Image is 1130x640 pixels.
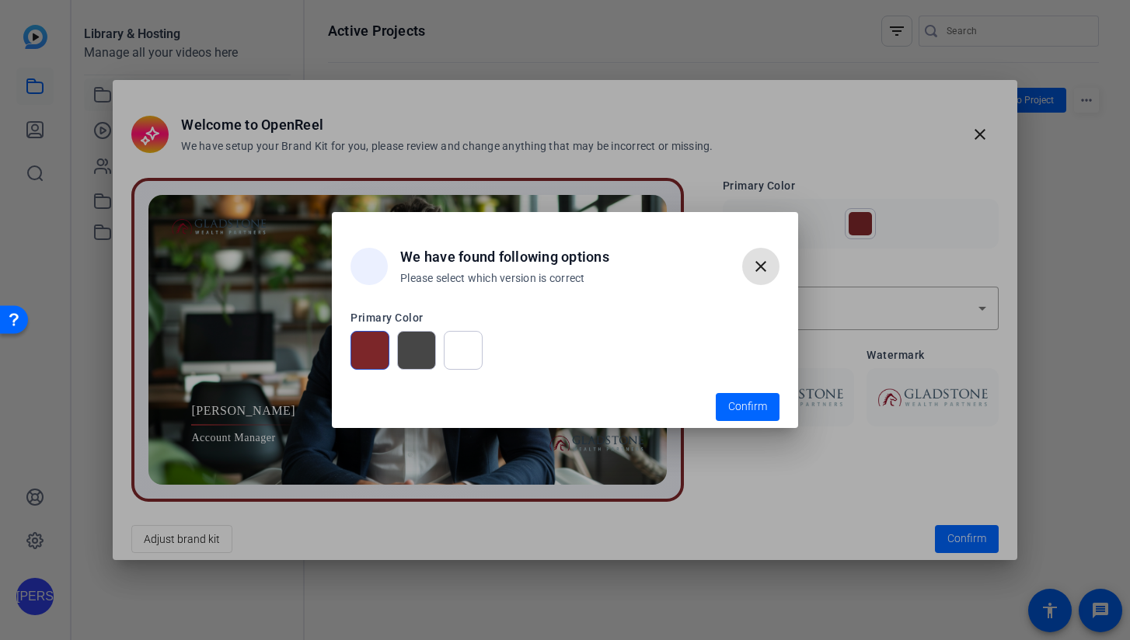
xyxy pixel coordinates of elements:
span: Confirm [728,398,767,415]
button: Confirm [716,393,779,421]
h2: We have found following options [400,246,609,267]
h3: Primary Color [351,310,779,326]
h3: Please select which version is correct [400,271,609,287]
mat-icon: close [752,257,770,276]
